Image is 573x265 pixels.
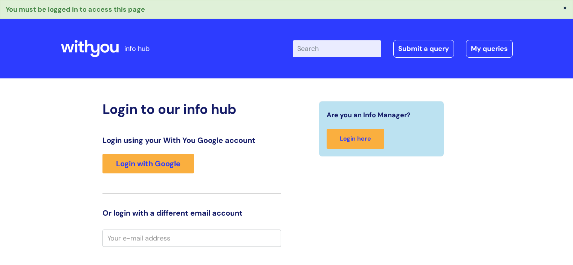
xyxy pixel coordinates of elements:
[102,154,194,173] a: Login with Google
[124,43,150,55] p: info hub
[327,109,411,121] span: Are you an Info Manager?
[393,40,454,57] a: Submit a query
[327,129,384,149] a: Login here
[102,230,281,247] input: Your e-mail address
[102,136,281,145] h3: Login using your With You Google account
[102,208,281,218] h3: Or login with a different email account
[102,101,281,117] h2: Login to our info hub
[466,40,513,57] a: My queries
[293,40,381,57] input: Search
[563,4,567,11] button: ×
